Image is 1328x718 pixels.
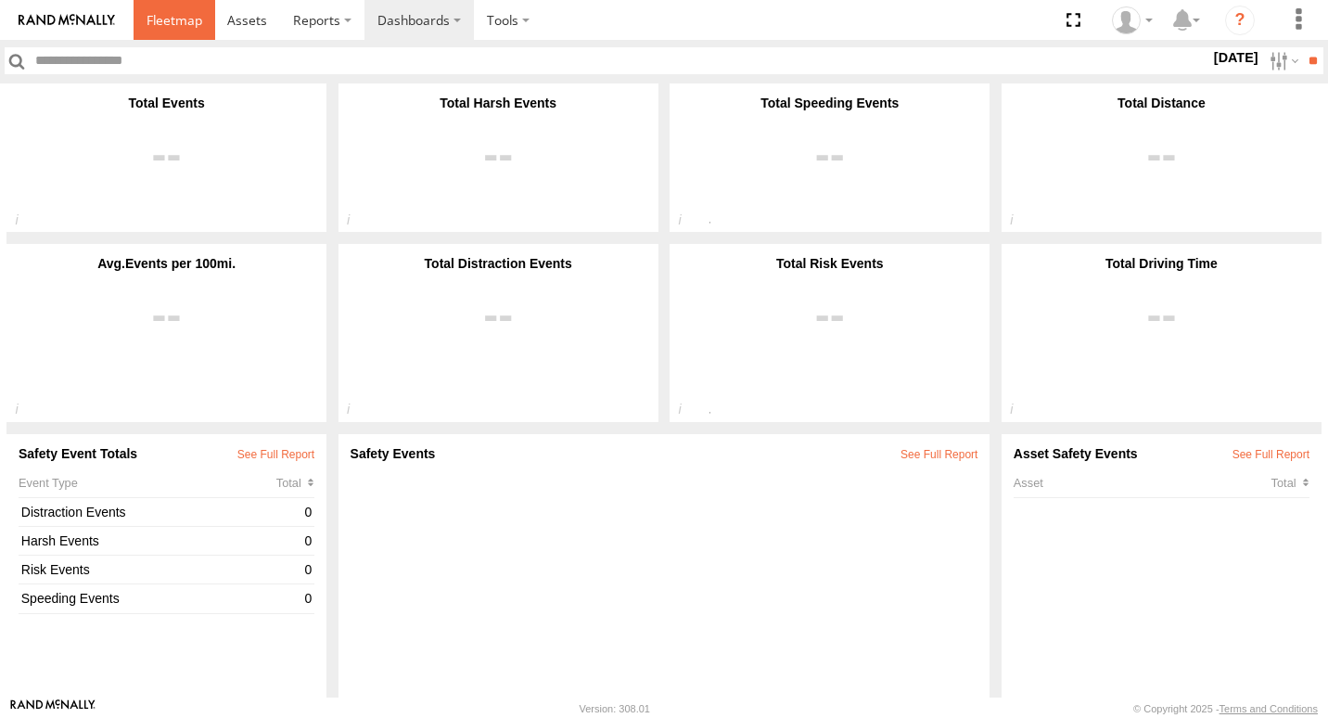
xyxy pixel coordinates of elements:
[1225,6,1255,35] i: ?
[682,256,977,271] div: Total Risk Events
[1262,47,1302,74] label: Search Filter Options
[338,402,378,422] div: Total number of Distraction events reported within the specified date range and applied filters
[302,558,314,581] div: 0
[6,212,46,233] div: Total number of safety events reported within the specified date range and applied filters
[351,96,646,110] div: Total Harsh Events
[351,256,646,271] div: Total Distraction Events
[276,476,314,490] div: Click to Sort
[21,504,300,520] a: Distraction Events
[670,212,709,233] div: Total number of Speeding events reported within the specified date range and applied filters
[1002,212,1041,233] div: Total distance travelled within the specified date range and applied filters
[1002,402,1041,422] div: Total driving time within the specified date range and applied filters
[19,110,314,220] a: View Total Events on Events Report
[19,96,314,110] div: Total Events
[1219,703,1318,714] a: Terms and Conditions
[302,501,314,523] div: 0
[302,530,314,552] div: 0
[351,271,646,410] a: View DistractionEvents on Events Report
[580,703,650,714] div: Version: 308.01
[338,212,378,233] div: Total number of Harsh driving events reported within the specified date range and applied filters
[1014,96,1309,110] div: Total Distance
[351,110,646,220] a: View Harsh Events on Events Report
[10,699,96,718] a: Visit our Website
[1210,47,1262,68] label: [DATE]
[1271,476,1309,490] div: Click to Sort
[1014,110,1309,220] a: View Distance on Usage Report
[682,110,977,220] a: View SpeedingEvents on Events Report
[900,448,977,461] a: View All Events in Safety Report
[19,476,276,490] div: Event Type
[1014,256,1309,271] div: Total Driving Time
[21,590,300,607] a: Speeding Events
[682,271,977,410] a: View RiskEvents on Events Report
[21,561,300,578] a: Risk Events
[302,588,314,610] div: 0
[1105,6,1159,34] div: Chino Castillo
[19,446,314,461] div: Safety Event Totals
[682,96,977,110] div: Total Speeding Events
[670,402,709,422] div: Total number of Risk events reported within the specified date range and applied filters
[1133,703,1318,714] div: © Copyright 2025 -
[1014,446,1309,461] div: Asset Safety Events
[351,446,978,461] div: Safety Events
[1014,476,1271,490] div: Asset
[21,532,300,549] a: Harsh Events
[19,14,115,27] img: rand-logo.svg
[1014,271,1309,410] a: View DrivingTime on Usage Report
[6,402,46,422] div: The average number of safety events reported per 100 within the specified date range and applied ...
